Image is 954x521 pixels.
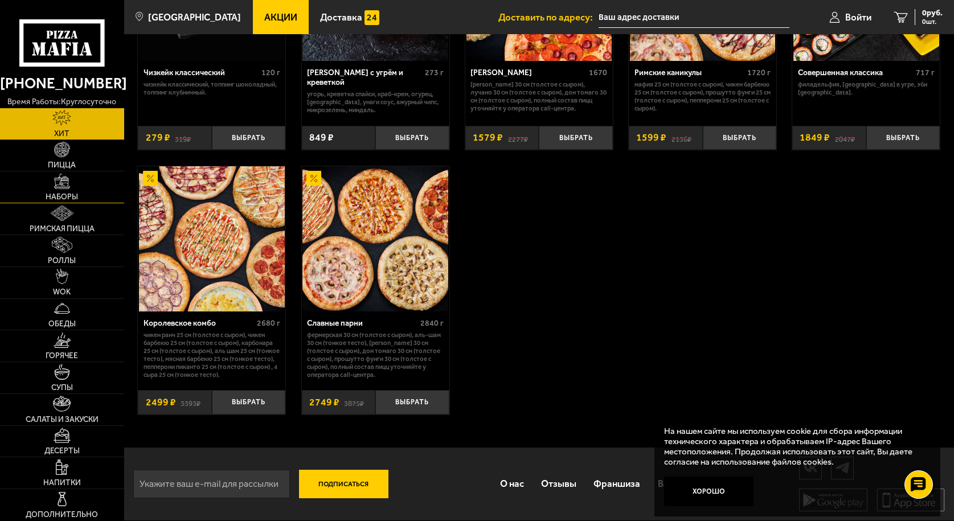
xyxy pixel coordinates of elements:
div: [PERSON_NAME] [470,68,586,78]
span: WOK [53,288,71,296]
div: [PERSON_NAME] с угрём и креветкой [307,68,422,87]
span: Напитки [43,479,81,487]
p: Чикен Ранч 25 см (толстое с сыром), Чикен Барбекю 25 см (толстое с сыром), Карбонара 25 см (толст... [144,331,280,379]
span: 1670 [589,68,607,77]
s: 2136 ₽ [672,133,691,142]
p: Чизкейк классический, топпинг шоколадный, топпинг клубничный. [144,81,280,97]
button: Выбрать [703,126,777,150]
span: Войти [845,13,871,22]
span: Обеды [48,320,76,328]
span: Десерты [44,447,80,455]
img: 15daf4d41897b9f0e9f617042186c801.svg [365,10,379,25]
span: [GEOGRAPHIC_DATA] [148,13,241,22]
button: Выбрать [866,126,940,150]
img: Королевское комбо [139,166,285,312]
img: Акционный [143,171,158,186]
span: 0 шт. [922,18,943,25]
span: Доставить по адресу: [498,13,599,22]
span: 2840 г [420,318,444,328]
input: Ваш адрес доставки [599,7,789,28]
span: Пицца [48,161,76,169]
p: На нашем сайте мы используем cookie для сбора информации технического характера и обрабатываем IP... [664,426,924,467]
span: Римская пицца [30,225,95,233]
button: Выбрать [212,126,286,150]
span: 0 руб. [922,9,943,17]
button: Выбрать [539,126,613,150]
p: Мафия 25 см (толстое с сыром), Чикен Барбекю 25 см (толстое с сыром), Прошутто Фунги 25 см (толст... [634,81,771,113]
a: Отзывы [533,467,585,500]
span: 2499 ₽ [146,397,176,407]
p: Филадельфия, [GEOGRAPHIC_DATA] в угре, Эби [GEOGRAPHIC_DATA]. [798,81,935,97]
s: 319 ₽ [175,133,191,142]
div: Славные парни [307,319,417,329]
a: АкционныйКоролевское комбо [138,166,285,312]
span: Роллы [48,257,76,265]
span: 717 г [916,68,935,77]
s: 3393 ₽ [181,397,200,407]
p: Фермерская 30 см (толстое с сыром), Аль-Шам 30 см (тонкое тесто), [PERSON_NAME] 30 см (толстое с ... [307,331,444,379]
span: Доставка [320,13,362,22]
span: Супы [51,384,73,392]
div: Чизкейк классический [144,68,259,78]
img: Славные парни [302,166,448,312]
span: 1599 ₽ [636,133,666,142]
s: 2047 ₽ [835,133,855,142]
button: Выбрать [212,390,286,415]
p: [PERSON_NAME] 30 см (толстое с сыром), Лучано 30 см (толстое с сыром), Дон Томаго 30 см (толстое ... [470,81,607,113]
a: О нас [492,467,533,500]
div: Римские каникулы [634,68,745,78]
span: Наборы [46,193,78,201]
span: 2749 ₽ [309,397,339,407]
span: 2680 г [257,318,280,328]
button: Подписаться [299,470,388,498]
img: Акционный [306,171,321,186]
span: Салаты и закуски [26,416,99,424]
p: угорь, креветка спайси, краб-крем, огурец, [GEOGRAPHIC_DATA], унаги соус, ажурный чипс, микрозеле... [307,91,444,114]
span: Акции [264,13,297,22]
span: 120 г [261,68,280,77]
span: 1849 ₽ [800,133,830,142]
span: 849 ₽ [309,133,334,142]
button: Хорошо [664,477,754,506]
span: Горячее [46,352,78,360]
div: Королевское комбо [144,319,254,329]
a: АкционныйСлавные парни [302,166,449,312]
a: Франшиза [585,467,649,500]
span: 1720 г [747,68,771,77]
span: 1579 ₽ [473,133,503,142]
span: Дополнительно [26,511,98,519]
button: Выбрать [375,390,449,415]
span: Хит [54,130,69,138]
s: 2277 ₽ [508,133,528,142]
span: 273 г [425,68,444,77]
a: Вакансии [649,467,707,500]
div: Совершенная классика [798,68,913,78]
s: 3875 ₽ [344,397,364,407]
span: 279 ₽ [146,133,170,142]
button: Выбрать [375,126,449,150]
input: Укажите ваш e-mail для рассылки [133,470,290,498]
